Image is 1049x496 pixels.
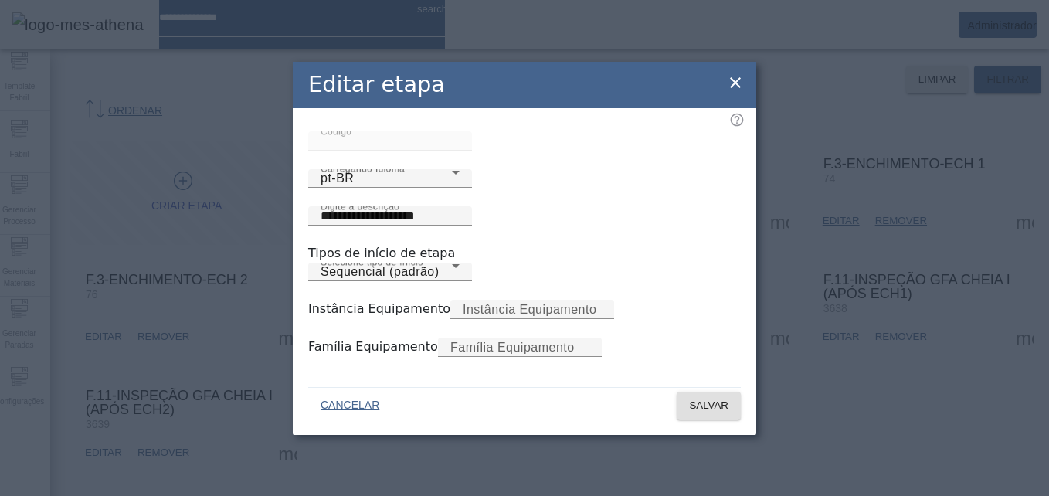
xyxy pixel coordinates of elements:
label: Instância Equipamento [308,301,450,316]
mat-label: Digite a descrição [321,201,399,211]
span: pt-BR [321,172,354,185]
span: SALVAR [689,398,728,413]
h2: Editar etapa [308,68,445,101]
label: Tipos de início de etapa [308,246,455,260]
mat-label: Instância Equipamento [463,302,596,315]
span: CANCELAR [321,398,379,413]
span: Sequencial (padrão) [321,265,440,278]
mat-label: Família Equipamento [450,340,575,353]
mat-label: Código [321,126,351,136]
button: CANCELAR [308,392,392,420]
label: Família Equipamento [308,339,438,354]
button: SALVAR [677,392,741,420]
